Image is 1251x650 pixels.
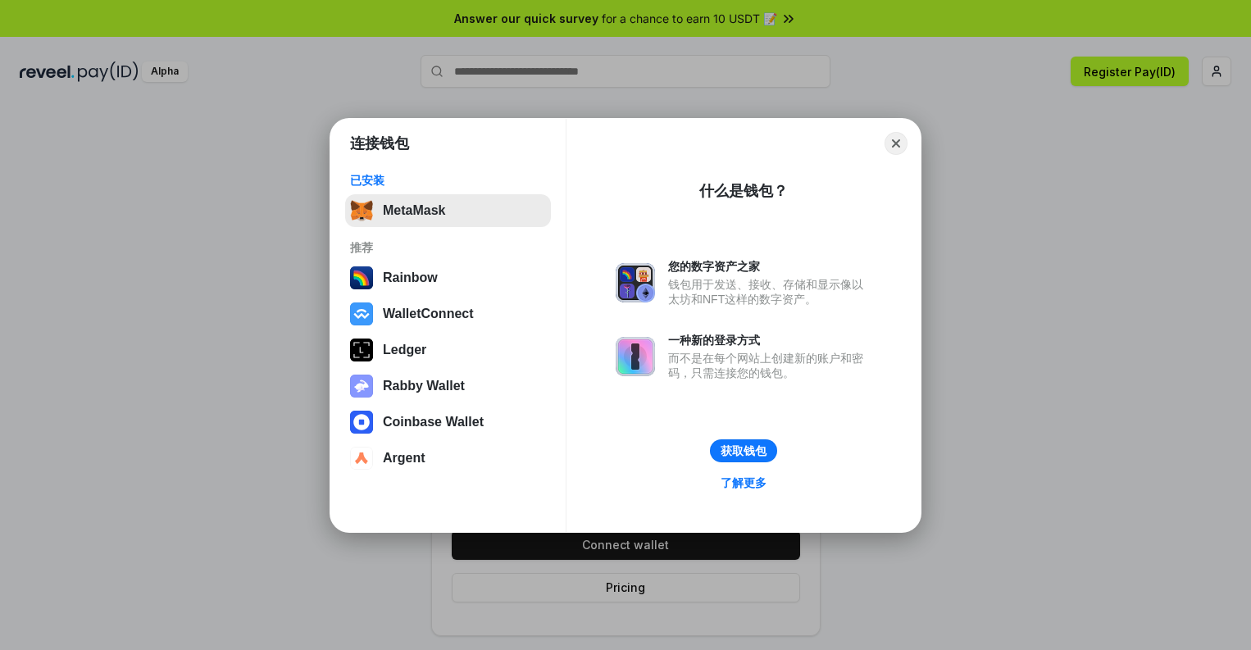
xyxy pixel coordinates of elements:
button: Close [885,132,908,155]
div: 推荐 [350,240,546,255]
div: Rainbow [383,270,438,285]
button: Rabby Wallet [345,370,551,402]
div: Rabby Wallet [383,379,465,393]
img: svg+xml,%3Csvg%20xmlns%3D%22http%3A%2F%2Fwww.w3.org%2F2000%2Fsvg%22%20fill%3D%22none%22%20viewBox... [350,375,373,398]
img: svg+xml,%3Csvg%20xmlns%3D%22http%3A%2F%2Fwww.w3.org%2F2000%2Fsvg%22%20fill%3D%22none%22%20viewBox... [616,263,655,302]
div: MetaMask [383,203,445,218]
img: svg+xml,%3Csvg%20fill%3D%22none%22%20height%3D%2233%22%20viewBox%3D%220%200%2035%2033%22%20width%... [350,199,373,222]
div: 钱包用于发送、接收、存储和显示像以太坊和NFT这样的数字资产。 [668,277,871,307]
div: 了解更多 [721,475,767,490]
div: 而不是在每个网站上创建新的账户和密码，只需连接您的钱包。 [668,351,871,380]
div: Coinbase Wallet [383,415,484,430]
button: 获取钱包 [710,439,777,462]
img: svg+xml,%3Csvg%20xmlns%3D%22http%3A%2F%2Fwww.w3.org%2F2000%2Fsvg%22%20fill%3D%22none%22%20viewBox... [616,337,655,376]
button: WalletConnect [345,298,551,330]
div: Ledger [383,343,426,357]
button: Ledger [345,334,551,366]
button: Argent [345,442,551,475]
div: 一种新的登录方式 [668,333,871,348]
img: svg+xml,%3Csvg%20width%3D%22120%22%20height%3D%22120%22%20viewBox%3D%220%200%20120%20120%22%20fil... [350,266,373,289]
img: svg+xml,%3Csvg%20width%3D%2228%22%20height%3D%2228%22%20viewBox%3D%220%200%2028%2028%22%20fill%3D... [350,302,373,325]
div: 什么是钱包？ [699,181,788,201]
a: 了解更多 [711,472,776,493]
button: Coinbase Wallet [345,406,551,439]
img: svg+xml,%3Csvg%20xmlns%3D%22http%3A%2F%2Fwww.w3.org%2F2000%2Fsvg%22%20width%3D%2228%22%20height%3... [350,339,373,361]
button: MetaMask [345,194,551,227]
button: Rainbow [345,261,551,294]
div: 获取钱包 [721,443,767,458]
img: svg+xml,%3Csvg%20width%3D%2228%22%20height%3D%2228%22%20viewBox%3D%220%200%2028%2028%22%20fill%3D... [350,447,373,470]
div: 已安装 [350,173,546,188]
img: svg+xml,%3Csvg%20width%3D%2228%22%20height%3D%2228%22%20viewBox%3D%220%200%2028%2028%22%20fill%3D... [350,411,373,434]
div: 您的数字资产之家 [668,259,871,274]
div: WalletConnect [383,307,474,321]
h1: 连接钱包 [350,134,409,153]
div: Argent [383,451,425,466]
